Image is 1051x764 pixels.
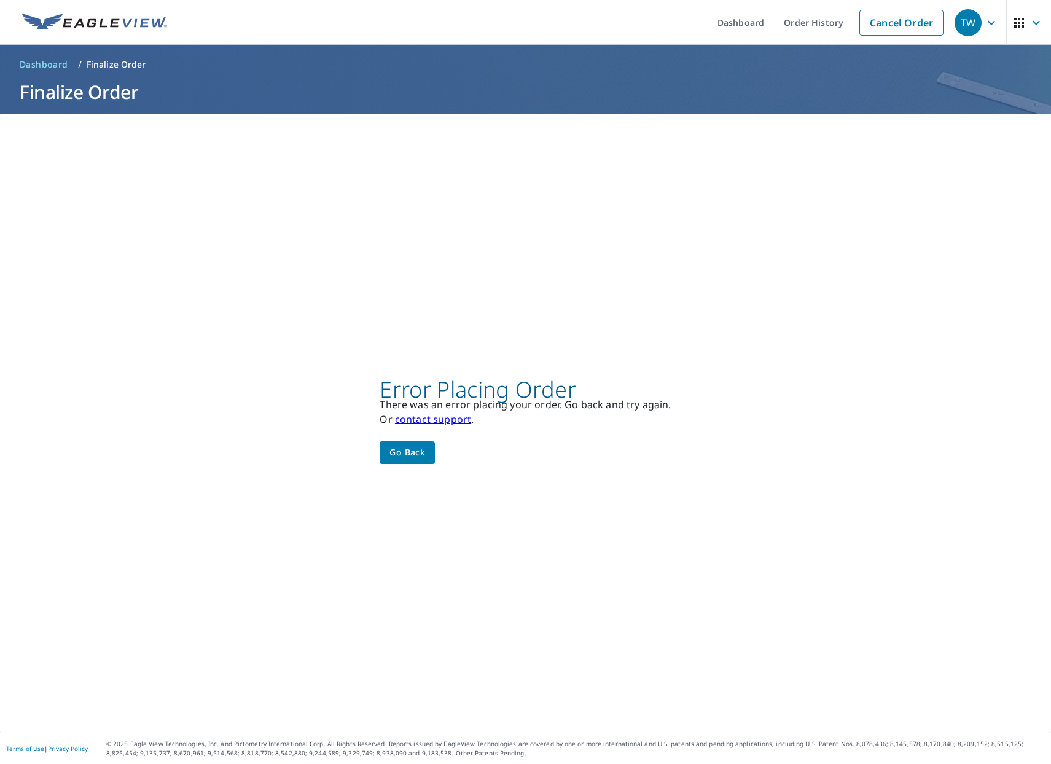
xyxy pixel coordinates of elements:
[955,9,982,36] div: TW
[87,58,146,71] p: Finalize Order
[395,412,471,426] a: contact support
[15,55,1036,74] nav: breadcrumb
[20,58,68,71] span: Dashboard
[389,445,425,460] span: Go back
[48,744,88,753] a: Privacy Policy
[380,382,671,397] p: Error Placing Order
[15,79,1036,104] h1: Finalize Order
[6,745,88,752] p: |
[380,397,671,412] p: There was an error placing your order. Go back and try again.
[22,14,167,32] img: EV Logo
[380,412,671,427] p: Or .
[78,57,82,72] li: /
[15,55,73,74] a: Dashboard
[380,441,435,464] button: Go back
[6,744,44,753] a: Terms of Use
[106,739,1045,758] p: © 2025 Eagle View Technologies, Inc. and Pictometry International Corp. All Rights Reserved. Repo...
[859,10,944,36] a: Cancel Order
